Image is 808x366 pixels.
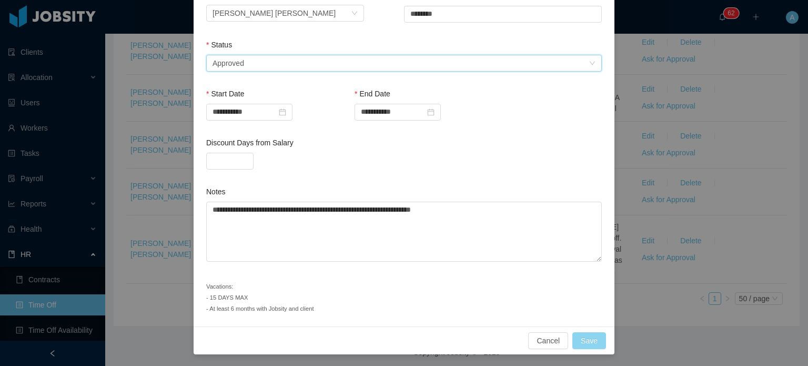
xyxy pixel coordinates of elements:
[355,90,390,98] label: End Date
[572,332,606,349] button: Save
[207,153,253,169] input: Discount Days from Salary
[279,108,286,116] i: icon: calendar
[528,332,568,349] button: Cancel
[206,41,232,49] label: Status
[206,283,314,312] small: Vacations: - 15 DAYS MAX - At least 6 months with Jobsity and client
[206,139,294,147] label: Discount Days from Salary
[213,55,244,71] div: Approved
[206,187,226,196] label: Notes
[213,5,336,21] div: Renan Alberto Zelaya
[206,90,244,98] label: Start Date
[427,108,435,116] i: icon: calendar
[206,202,602,262] textarea: Notes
